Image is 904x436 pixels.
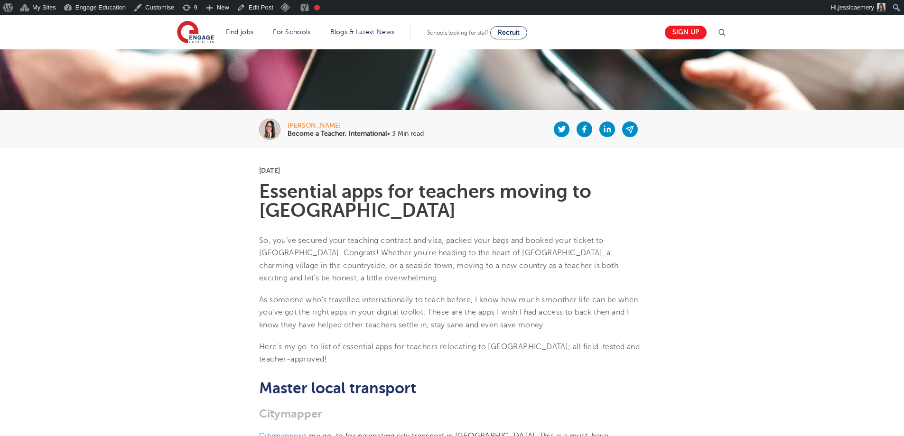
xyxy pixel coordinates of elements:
[273,28,310,36] a: For Schools
[226,28,254,36] a: Find jobs
[177,21,214,45] img: Engage Education
[288,130,387,137] b: Become a Teacher, International
[288,130,424,137] p: • 3 Min read
[259,236,618,282] span: So, you’ve secured your teaching contract and visa, packed your bags and booked your ticket to [G...
[498,29,520,36] span: Recruit
[259,296,638,329] span: As someone who’s travelled internationally to teach before, I know how much smoother life can be ...
[665,26,707,39] a: Sign up
[838,4,874,11] span: jessicaemery
[490,26,527,39] a: Recruit
[259,182,645,220] h1: Essential apps for teachers moving to [GEOGRAPHIC_DATA]
[259,380,416,397] b: Master local transport
[427,29,488,36] span: Schools looking for staff
[259,343,640,363] span: Here’s my go-to list of essential apps for teachers relocating to [GEOGRAPHIC_DATA]; all field-te...
[259,167,645,174] p: [DATE]
[288,122,424,129] div: [PERSON_NAME]
[330,28,395,36] a: Blogs & Latest News
[259,407,322,420] b: Citymapper
[314,5,320,10] div: Focus keyphrase not set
